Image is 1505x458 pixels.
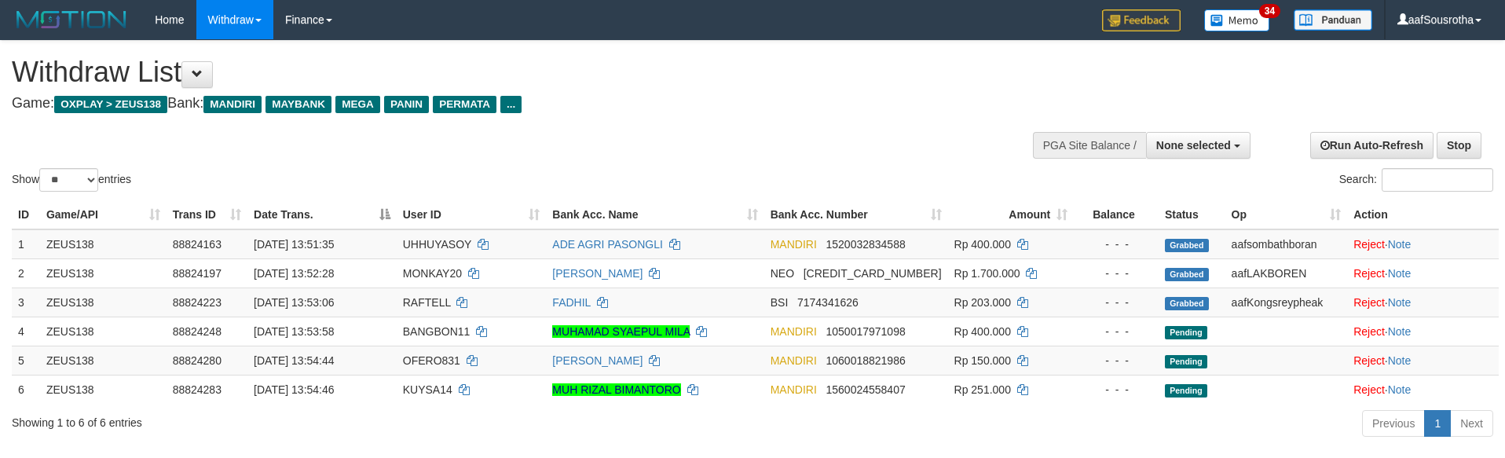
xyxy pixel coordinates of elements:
[771,238,817,251] span: MANDIRI
[173,238,222,251] span: 88824163
[1353,354,1385,367] a: Reject
[12,96,987,112] h4: Game: Bank:
[12,317,40,346] td: 4
[254,296,334,309] span: [DATE] 13:53:06
[1347,200,1499,229] th: Action
[797,296,859,309] span: Copy 7174341626 to clipboard
[1347,229,1499,259] td: ·
[552,238,663,251] a: ADE AGRI PASONGLI
[40,346,167,375] td: ZEUS138
[12,258,40,288] td: 2
[1450,410,1493,437] a: Next
[1165,297,1209,310] span: Grabbed
[1225,258,1348,288] td: aafLAKBOREN
[335,96,380,113] span: MEGA
[12,168,131,192] label: Show entries
[265,96,331,113] span: MAYBANK
[254,267,334,280] span: [DATE] 13:52:28
[1424,410,1451,437] a: 1
[1225,288,1348,317] td: aafKongsreypheak
[771,383,817,396] span: MANDIRI
[1347,346,1499,375] td: ·
[954,383,1011,396] span: Rp 251.000
[403,325,471,338] span: BANGBON11
[771,296,789,309] span: BSI
[384,96,429,113] span: PANIN
[1353,383,1385,396] a: Reject
[771,354,817,367] span: MANDIRI
[1353,296,1385,309] a: Reject
[500,96,522,113] span: ...
[546,200,763,229] th: Bank Acc. Name: activate to sort column ascending
[1347,317,1499,346] td: ·
[12,346,40,375] td: 5
[1388,354,1412,367] a: Note
[1225,229,1348,259] td: aafsombathboran
[173,296,222,309] span: 88824223
[1033,132,1146,159] div: PGA Site Balance /
[39,168,98,192] select: Showentries
[954,267,1020,280] span: Rp 1.700.000
[1388,383,1412,396] a: Note
[12,375,40,404] td: 6
[40,288,167,317] td: ZEUS138
[254,354,334,367] span: [DATE] 13:54:44
[1437,132,1481,159] a: Stop
[403,296,451,309] span: RAFTELL
[1074,200,1159,229] th: Balance
[1388,296,1412,309] a: Note
[1225,200,1348,229] th: Op: activate to sort column ascending
[1204,9,1270,31] img: Button%20Memo.svg
[12,409,615,431] div: Showing 1 to 6 of 6 entries
[1165,268,1209,281] span: Grabbed
[954,325,1011,338] span: Rp 400.000
[1362,410,1425,437] a: Previous
[552,325,690,338] a: MUHAMAD SYAEPUL MILA
[1353,238,1385,251] a: Reject
[804,267,942,280] span: Copy 5859459181258384 to clipboard
[173,325,222,338] span: 88824248
[1080,266,1152,281] div: - - -
[12,200,40,229] th: ID
[1080,324,1152,339] div: - - -
[1259,4,1280,18] span: 34
[954,354,1011,367] span: Rp 150.000
[954,296,1011,309] span: Rp 203.000
[173,267,222,280] span: 88824197
[397,200,547,229] th: User ID: activate to sort column ascending
[403,238,471,251] span: UHHUYASOY
[403,354,460,367] span: OFERO831
[1165,355,1207,368] span: Pending
[1347,258,1499,288] td: ·
[1165,384,1207,398] span: Pending
[552,296,591,309] a: FADHIL
[764,200,948,229] th: Bank Acc. Number: activate to sort column ascending
[1382,168,1493,192] input: Search:
[403,383,452,396] span: KUYSA14
[1388,325,1412,338] a: Note
[771,325,817,338] span: MANDIRI
[12,8,131,31] img: MOTION_logo.png
[403,267,462,280] span: MONKAY20
[1388,238,1412,251] a: Note
[826,354,906,367] span: Copy 1060018821986 to clipboard
[1165,239,1209,252] span: Grabbed
[1339,168,1493,192] label: Search:
[826,325,906,338] span: Copy 1050017971098 to clipboard
[254,325,334,338] span: [DATE] 13:53:58
[1388,267,1412,280] a: Note
[954,238,1011,251] span: Rp 400.000
[40,200,167,229] th: Game/API: activate to sort column ascending
[12,288,40,317] td: 3
[1159,200,1225,229] th: Status
[254,383,334,396] span: [DATE] 13:54:46
[948,200,1075,229] th: Amount: activate to sort column ascending
[433,96,496,113] span: PERMATA
[1353,267,1385,280] a: Reject
[1080,382,1152,398] div: - - -
[1080,236,1152,252] div: - - -
[40,317,167,346] td: ZEUS138
[12,57,987,88] h1: Withdraw List
[12,229,40,259] td: 1
[552,267,643,280] a: [PERSON_NAME]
